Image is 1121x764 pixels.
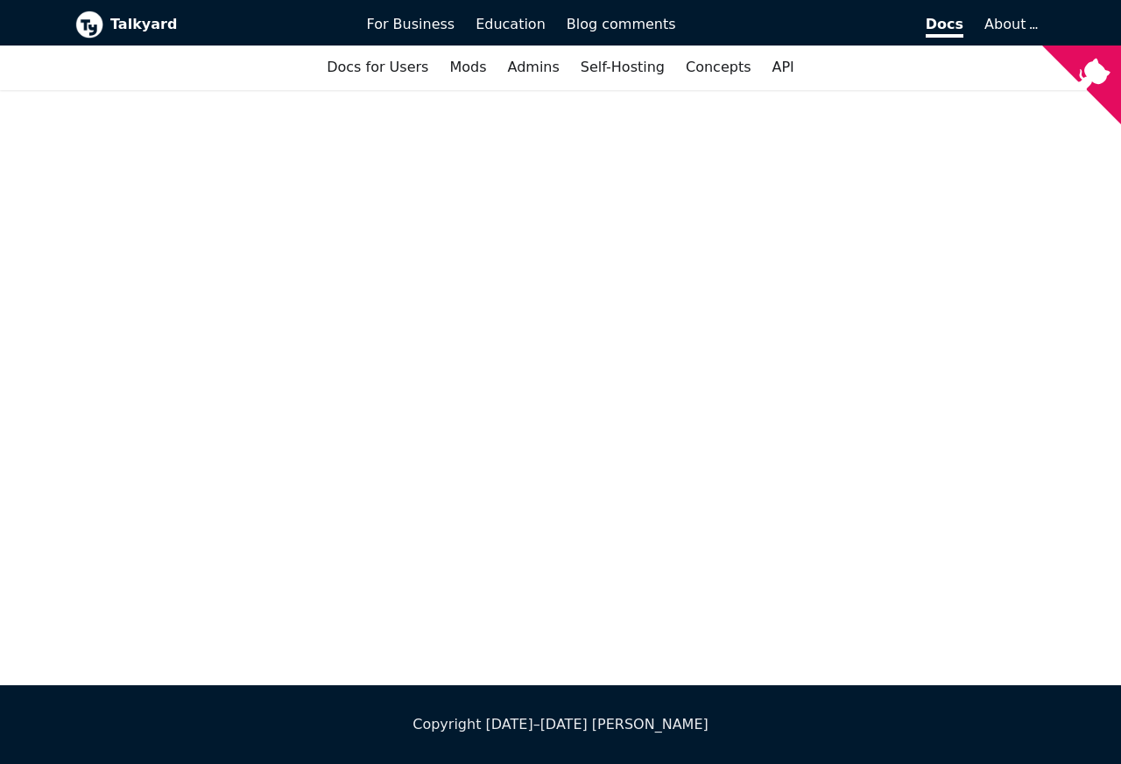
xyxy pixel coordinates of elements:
[465,10,556,39] a: Education
[367,16,455,32] span: For Business
[75,713,1046,736] div: Copyright [DATE]–[DATE] [PERSON_NAME]
[762,53,805,82] a: API
[476,16,546,32] span: Education
[926,16,963,38] span: Docs
[556,10,687,39] a: Blog comments
[497,53,570,82] a: Admins
[110,13,342,36] b: Talkyard
[570,53,675,82] a: Self-Hosting
[439,53,497,82] a: Mods
[984,16,1035,32] a: About
[675,53,762,82] a: Concepts
[687,10,975,39] a: Docs
[316,53,439,82] a: Docs for Users
[567,16,676,32] span: Blog comments
[356,10,466,39] a: For Business
[75,11,103,39] img: Talkyard logo
[75,11,342,39] a: Talkyard logoTalkyard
